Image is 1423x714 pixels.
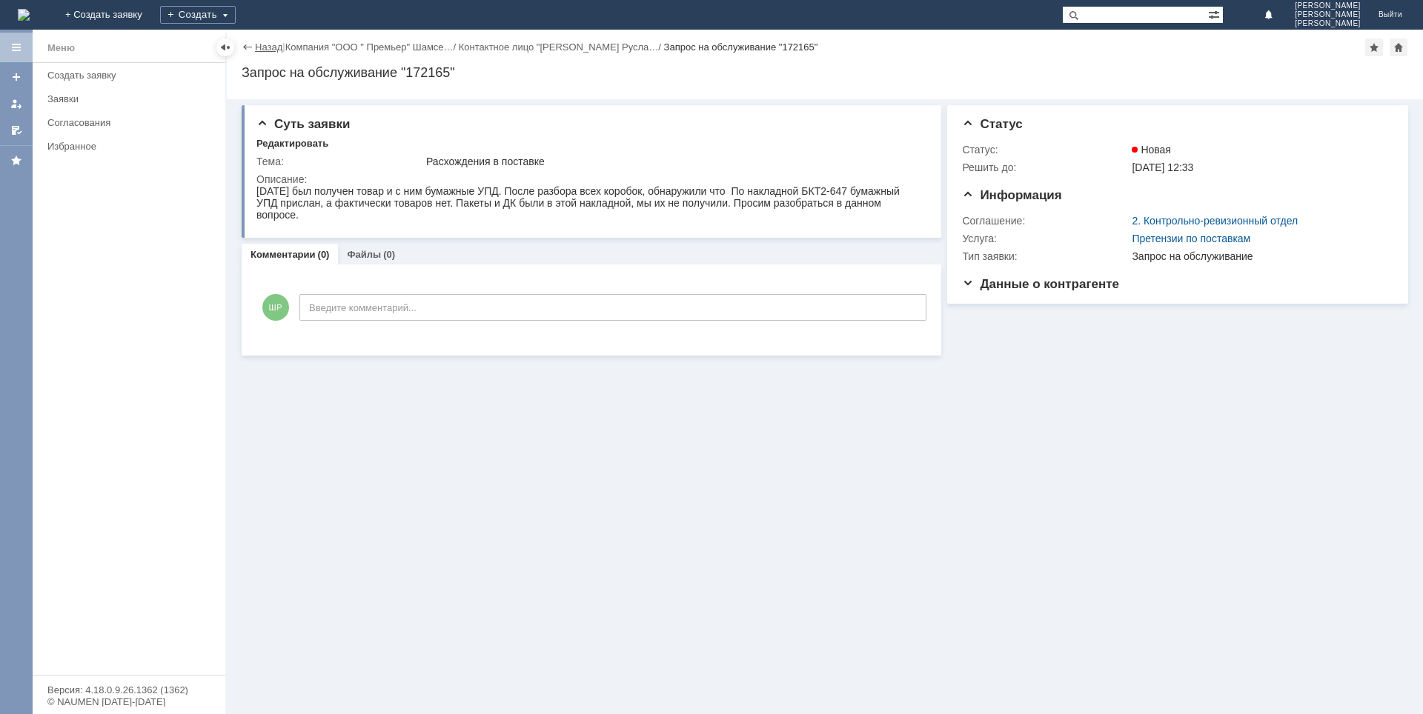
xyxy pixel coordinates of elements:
a: Перейти на домашнюю страницу [18,9,30,21]
span: Информация [962,188,1061,202]
span: [PERSON_NAME] [1295,19,1361,28]
div: (0) [318,249,330,260]
div: Тип заявки: [962,250,1129,262]
div: Статус: [962,144,1129,156]
span: Новая [1132,144,1171,156]
div: (0) [383,249,395,260]
div: / [285,41,459,53]
a: Создать заявку [4,65,28,89]
a: Компания "ООО " Премьер" Шамсе… [285,41,454,53]
div: | [282,41,285,52]
span: ШР [262,294,289,321]
div: Согласования [47,117,216,128]
div: Запрос на обслуживание [1132,250,1386,262]
div: Заявки [47,93,216,104]
div: Создать заявку [47,70,216,81]
a: Мои заявки [4,92,28,116]
span: Расширенный поиск [1208,7,1223,21]
div: Избранное [47,141,200,152]
div: Версия: 4.18.0.9.26.1362 (1362) [47,685,210,695]
a: Мои согласования [4,119,28,142]
div: Расхождения в поставке [426,156,920,167]
div: Редактировать [256,138,328,150]
div: © NAUMEN [DATE]-[DATE] [47,697,210,707]
div: Сделать домашней страницей [1390,39,1407,56]
div: Услуга: [962,233,1129,244]
a: Создать заявку [42,64,222,87]
span: Данные о контрагенте [962,277,1119,291]
span: [DATE] 12:33 [1132,161,1193,173]
a: Претензии по поставкам [1132,233,1250,244]
div: / [459,41,664,53]
div: Создать [160,6,236,24]
a: 2. Контрольно-ревизионный отдел [1132,215,1298,227]
div: Добавить в избранное [1365,39,1383,56]
a: Контактное лицо "[PERSON_NAME] Русла… [459,41,659,53]
a: Комментарии [251,249,316,260]
div: Описание: [256,173,923,185]
div: Запрос на обслуживание "172165" [242,65,1408,80]
a: Заявки [42,87,222,110]
span: Суть заявки [256,117,350,131]
div: Запрос на обслуживание "172165" [664,41,818,53]
span: Статус [962,117,1022,131]
div: Меню [47,39,75,57]
a: Файлы [347,249,381,260]
div: Тема: [256,156,423,167]
a: Назад [255,41,282,53]
span: [PERSON_NAME] [1295,10,1361,19]
div: Решить до: [962,161,1129,173]
a: Согласования [42,111,222,134]
img: logo [18,9,30,21]
span: [PERSON_NAME] [1295,1,1361,10]
div: Соглашение: [962,215,1129,227]
div: Скрыть меню [216,39,234,56]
